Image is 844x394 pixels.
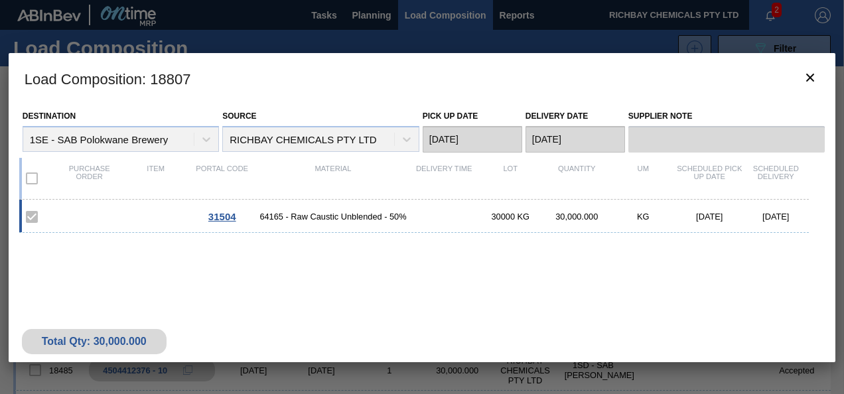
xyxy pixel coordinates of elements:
label: Supplier Note [628,107,825,126]
input: mm/dd/yyyy [526,126,625,153]
div: Material [255,164,411,192]
div: Scheduled Pick up Date [676,164,742,192]
div: Item [123,164,189,192]
div: [DATE] [742,212,809,222]
div: Total Qty: 30,000.000 [32,336,157,348]
div: [DATE] [676,212,742,222]
label: Delivery Date [526,111,588,121]
div: Scheduled Delivery [742,164,809,192]
label: Destination [23,111,76,121]
div: Delivery Time [411,164,477,192]
div: 30,000.000 [543,212,610,222]
div: 30000 KG [477,212,543,222]
span: 64165 - Raw Caustic Unblended - 50% [255,212,411,222]
div: Lot [477,164,543,192]
div: Go to Order [189,211,255,222]
input: mm/dd/yyyy [423,126,522,153]
div: Portal code [189,164,255,192]
div: Purchase order [56,164,123,192]
label: Pick up Date [423,111,478,121]
h3: Load Composition : 18807 [9,53,836,103]
div: Quantity [543,164,610,192]
div: UM [610,164,676,192]
label: Source [222,111,256,121]
span: 31504 [208,211,236,222]
div: KG [610,212,676,222]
